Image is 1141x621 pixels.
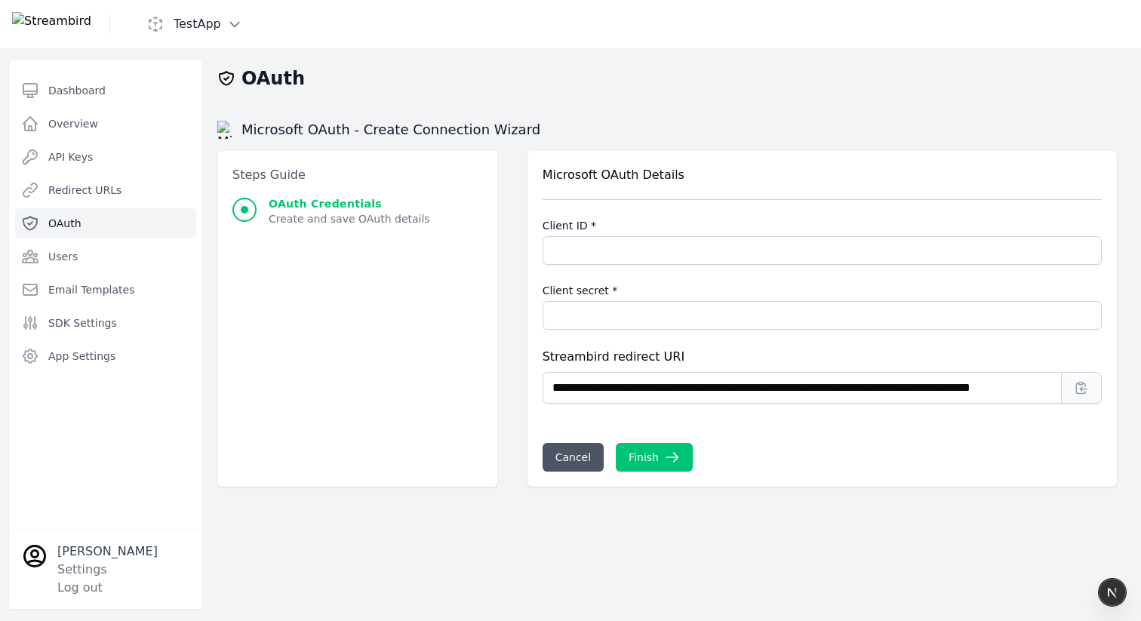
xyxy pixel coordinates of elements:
[48,249,78,264] span: Users
[48,315,117,330] span: SDK Settings
[57,562,107,576] a: Settings
[269,196,430,211] span: OAuth Credentials
[48,183,121,198] span: Redirect URLs
[48,149,93,164] span: API Keys
[629,450,680,465] div: Finish
[217,121,540,139] h2: Microsoft OAuth - Create Connection Wizard
[543,218,1102,233] label: Client ID *
[15,175,196,205] a: Redirect URLs
[543,166,1102,184] h3: Microsoft OAuth Details
[232,196,482,226] nav: Progress
[15,341,196,371] a: App Settings
[146,15,242,33] button: TestApp
[15,142,196,172] a: API Keys
[543,283,1102,298] label: Client secret *
[241,66,305,91] h1: OAuth
[15,75,196,106] a: Dashboard
[616,443,693,472] button: Finish
[48,83,106,98] span: Dashboard
[15,208,196,238] a: OAuth
[12,12,91,36] img: Streambird
[174,15,221,33] h1: TestApp
[232,166,482,184] h3: Steps Guide
[15,109,196,139] a: Overview
[48,282,134,297] span: Email Templates
[543,443,604,472] button: Cancel
[15,241,196,272] a: Users
[543,348,1102,366] h3: Streambird redirect URI
[57,580,103,595] a: Log out
[217,121,235,139] img: Microsoft
[48,349,115,364] span: App Settings
[48,116,98,131] span: Overview
[15,75,196,395] nav: Sidebar
[269,211,430,226] span: Create and save OAuth details
[15,275,196,305] a: Email Templates
[57,543,158,561] p: [PERSON_NAME]
[48,216,81,231] span: OAuth
[15,308,196,338] a: SDK Settings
